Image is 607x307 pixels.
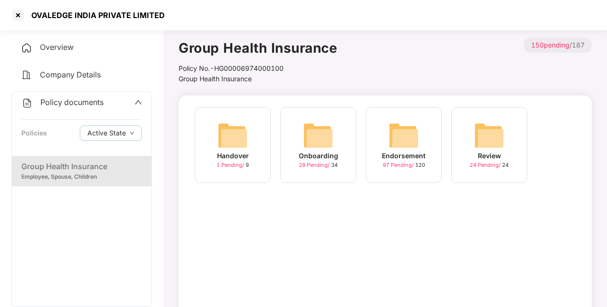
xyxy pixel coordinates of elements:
[383,162,415,168] span: 97 Pending /
[217,151,249,161] div: Handover
[179,75,252,83] span: Group Health Insurance
[21,173,142,182] div: Employee, Spouse, Children
[179,38,337,58] h1: Group Health Insurance
[21,161,142,173] div: Group Health Insurance
[179,63,337,74] div: Policy No.- HG00006974000100
[21,128,47,138] div: Policies
[80,125,142,141] button: Active Statedown
[474,120,504,151] img: svg+xml;base64,PHN2ZyB4bWxucz0iaHR0cDovL3d3dy53My5vcmcvMjAwMC9zdmciIHdpZHRoPSI2NCIgaGVpZ2h0PSI2NC...
[217,161,249,169] div: 9
[531,41,569,49] span: 150 pending
[382,151,426,161] div: Endorsement
[218,120,248,151] img: svg+xml;base64,PHN2ZyB4bWxucz0iaHR0cDovL3d3dy53My5vcmcvMjAwMC9zdmciIHdpZHRoPSI2NCIgaGVpZ2h0PSI2NC...
[21,69,32,81] img: svg+xml;base64,PHN2ZyB4bWxucz0iaHR0cDovL3d3dy53My5vcmcvMjAwMC9zdmciIHdpZHRoPSIyNCIgaGVpZ2h0PSIyNC...
[470,161,509,169] div: 24
[299,162,331,168] span: 28 Pending /
[130,131,134,136] span: down
[40,42,74,52] span: Overview
[26,10,165,20] div: OVALEDGE INDIA PRIVATE LIMITED
[303,120,333,151] img: svg+xml;base64,PHN2ZyB4bWxucz0iaHR0cDovL3d3dy53My5vcmcvMjAwMC9zdmciIHdpZHRoPSI2NCIgaGVpZ2h0PSI2NC...
[299,161,338,169] div: 34
[40,70,101,79] span: Company Details
[383,161,425,169] div: 120
[217,162,246,168] span: 1 Pending /
[470,162,502,168] span: 24 Pending /
[21,97,33,109] img: svg+xml;base64,PHN2ZyB4bWxucz0iaHR0cDovL3d3dy53My5vcmcvMjAwMC9zdmciIHdpZHRoPSIyNCIgaGVpZ2h0PSIyNC...
[389,120,419,151] img: svg+xml;base64,PHN2ZyB4bWxucz0iaHR0cDovL3d3dy53My5vcmcvMjAwMC9zdmciIHdpZHRoPSI2NCIgaGVpZ2h0PSI2NC...
[21,42,32,54] img: svg+xml;base64,PHN2ZyB4bWxucz0iaHR0cDovL3d3dy53My5vcmcvMjAwMC9zdmciIHdpZHRoPSIyNCIgaGVpZ2h0PSIyNC...
[478,151,501,161] div: Review
[524,38,592,53] p: / 187
[87,128,126,138] span: Active State
[134,98,142,106] span: up
[40,97,104,107] span: Policy documents
[299,151,338,161] div: Onboarding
